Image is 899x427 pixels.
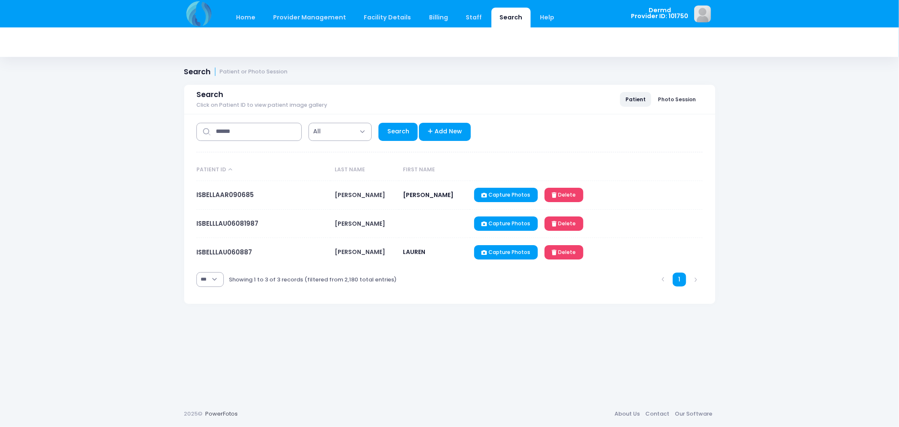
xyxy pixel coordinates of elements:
a: Billing [421,8,456,27]
span: LAUREN [403,248,425,256]
a: Photo Session [652,92,701,106]
a: ISBELLLAU06081987 [196,219,258,228]
span: [PERSON_NAME] [335,248,385,256]
a: Capture Photos [474,216,538,231]
div: Showing 1 to 3 of 3 records (filtered from 2,180 total entries) [229,270,397,289]
a: Delete [545,188,583,202]
th: First Name: activate to sort column ascending [399,159,470,181]
a: ISBELLAAR090685 [196,190,254,199]
a: Delete [545,216,583,231]
h1: Search [184,68,288,76]
a: ISBELLLAU060887 [196,248,252,257]
a: Search [378,123,418,141]
a: Contact [643,406,672,422]
span: All [309,123,372,141]
span: [PERSON_NAME] [335,191,385,199]
a: Search [491,8,531,27]
span: [PERSON_NAME] [335,219,385,228]
span: [PERSON_NAME] [403,191,454,199]
span: Click on Patient ID to view patient image gallery [196,102,327,108]
a: Patient [620,92,651,106]
a: Provider Management [265,8,354,27]
a: 1 [673,273,687,286]
a: Delete [545,245,583,259]
a: Help [532,8,563,27]
small: Patient or Photo Session [220,69,287,75]
span: Dermd Provider ID: 101750 [631,7,689,19]
a: Add New [419,123,471,141]
a: About Us [612,406,643,422]
th: Patient ID: activate to sort column descending [196,159,330,181]
a: PowerFotos [205,410,238,418]
a: Facility Details [356,8,419,27]
span: Search [196,90,223,99]
a: Staff [458,8,490,27]
a: Capture Photos [474,245,538,259]
span: 2025© [184,410,203,418]
a: Capture Photos [474,188,538,202]
a: Home [228,8,264,27]
span: All [313,127,321,136]
th: Last Name: activate to sort column ascending [330,159,399,181]
a: Our Software [672,406,715,422]
img: image [694,5,711,22]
